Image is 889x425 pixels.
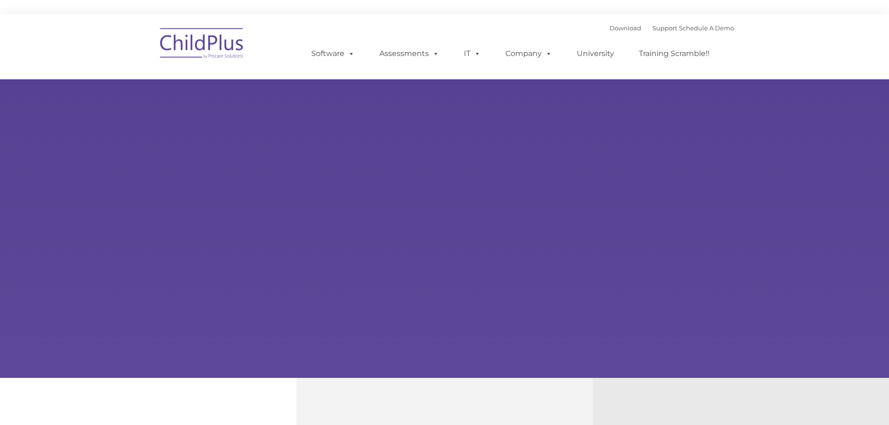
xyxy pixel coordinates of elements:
font: | [609,24,734,32]
img: ChildPlus by Procare Solutions [155,21,249,68]
a: Schedule A Demo [679,24,734,32]
a: Download [609,24,641,32]
a: IT [455,44,490,63]
a: Company [496,44,561,63]
a: Training Scramble!! [630,44,719,63]
a: Assessments [370,44,448,63]
a: Software [302,44,364,63]
a: University [567,44,623,63]
a: Support [652,24,677,32]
